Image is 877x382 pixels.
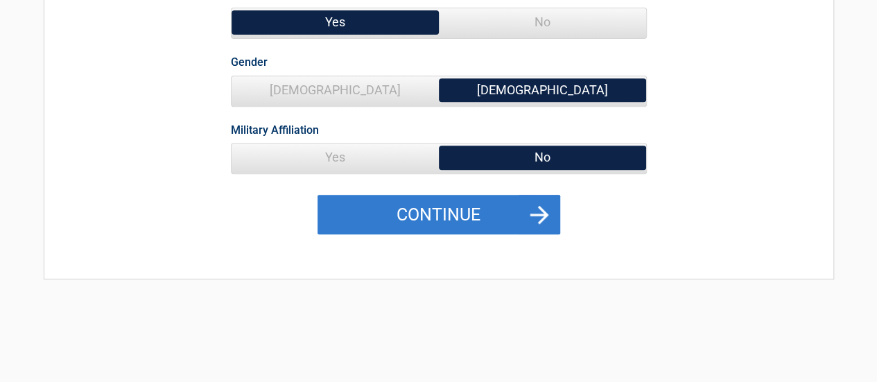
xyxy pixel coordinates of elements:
[231,53,268,71] label: Gender
[439,76,646,104] span: [DEMOGRAPHIC_DATA]
[232,8,439,36] span: Yes
[318,195,560,235] button: Continue
[439,8,646,36] span: No
[439,144,646,171] span: No
[231,121,319,139] label: Military Affiliation
[232,144,439,171] span: Yes
[232,76,439,104] span: [DEMOGRAPHIC_DATA]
